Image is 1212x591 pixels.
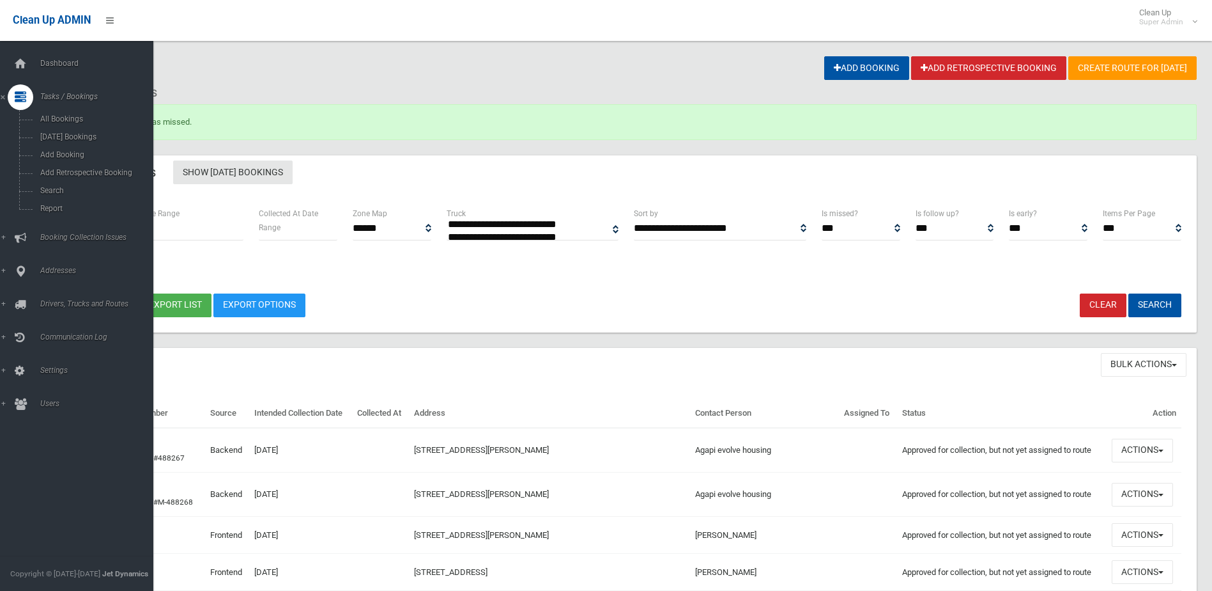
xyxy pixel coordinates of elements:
span: Addresses [36,266,163,275]
th: Assigned To [839,399,897,429]
span: Settings [36,366,163,375]
td: [PERSON_NAME] [690,554,840,591]
td: Approved for collection, but not yet assigned to route [897,473,1106,517]
span: Add Booking [36,150,152,159]
td: Agapi evolve housing [690,473,840,517]
button: Actions [1112,439,1173,462]
span: All Bookings [36,114,152,123]
th: Source [205,399,249,429]
button: Actions [1112,560,1173,584]
td: Approved for collection, but not yet assigned to route [897,517,1106,554]
td: [DATE] [249,554,352,591]
td: [DATE] [249,473,352,517]
a: [STREET_ADDRESS][PERSON_NAME] [414,445,549,455]
span: Add Retrospective Booking [36,168,152,177]
span: Users [36,399,163,408]
a: #M-488268 [153,498,193,507]
th: Collected At [352,399,409,429]
a: [STREET_ADDRESS][PERSON_NAME] [414,489,549,499]
td: Backend [205,428,249,473]
th: Status [897,399,1106,429]
span: Clean Up [1133,8,1196,27]
div: Booking marked as missed. [56,104,1197,140]
th: Action [1107,399,1181,429]
button: Actions [1112,483,1173,507]
span: Booking Collection Issues [36,233,163,242]
td: Approved for collection, but not yet assigned to route [897,554,1106,591]
td: Frontend [205,554,249,591]
span: Dashboard [36,59,163,68]
span: Communication Log [36,333,163,342]
small: Super Admin [1139,17,1183,27]
td: Backend [205,473,249,517]
span: Copyright © [DATE]-[DATE] [10,569,100,578]
a: #488267 [153,453,185,462]
span: Drivers, Trucks and Routes [36,299,163,308]
th: Address [409,399,689,429]
button: Search [1128,294,1181,317]
button: Bulk Actions [1101,353,1186,377]
span: Search [36,186,152,195]
button: Actions [1112,523,1173,547]
a: [STREET_ADDRESS] [414,567,487,577]
td: [DATE] [249,517,352,554]
td: [DATE] [249,428,352,473]
a: Export Options [213,294,305,317]
td: Approved for collection, but not yet assigned to route [897,428,1106,473]
label: Truck [447,207,466,221]
th: Intended Collection Date [249,399,352,429]
td: Frontend [205,517,249,554]
th: Booking Number [102,399,204,429]
a: [STREET_ADDRESS][PERSON_NAME] [414,530,549,540]
span: Tasks / Bookings [36,92,163,101]
span: Report [36,204,152,213]
button: Export list [139,294,211,317]
span: [DATE] Bookings [36,132,152,141]
td: Agapi evolve housing [690,428,840,473]
span: Clean Up ADMIN [13,14,91,26]
a: Add Retrospective Booking [911,56,1066,80]
a: Clear [1080,294,1126,317]
a: Create route for [DATE] [1068,56,1197,80]
strong: Jet Dynamics [102,569,148,578]
td: [PERSON_NAME] [690,517,840,554]
a: Show [DATE] Bookings [173,161,293,184]
a: Add Booking [824,56,909,80]
th: Contact Person [690,399,840,429]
